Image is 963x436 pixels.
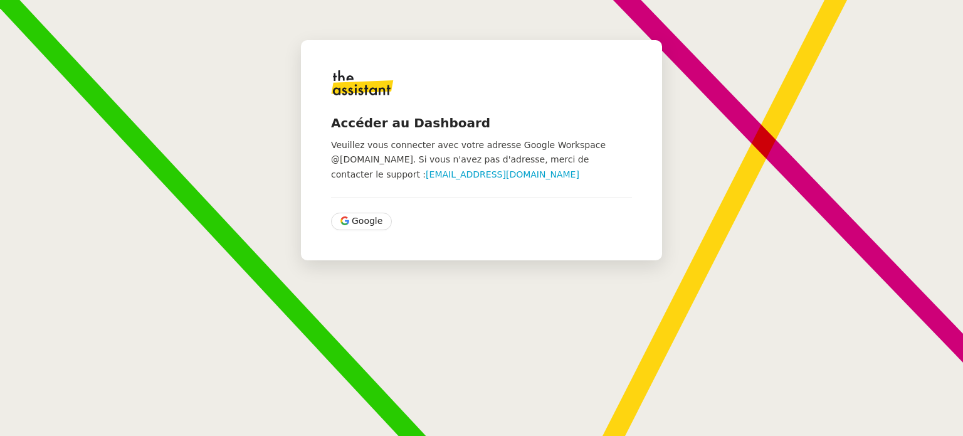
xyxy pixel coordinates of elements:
span: Veuillez vous connecter avec votre adresse Google Workspace @[DOMAIN_NAME]. Si vous n'avez pas d'... [331,140,606,179]
button: Google [331,213,392,230]
a: [EMAIL_ADDRESS][DOMAIN_NAME] [426,169,579,179]
img: logo [331,70,394,95]
h4: Accéder au Dashboard [331,114,632,132]
span: Google [352,214,382,228]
